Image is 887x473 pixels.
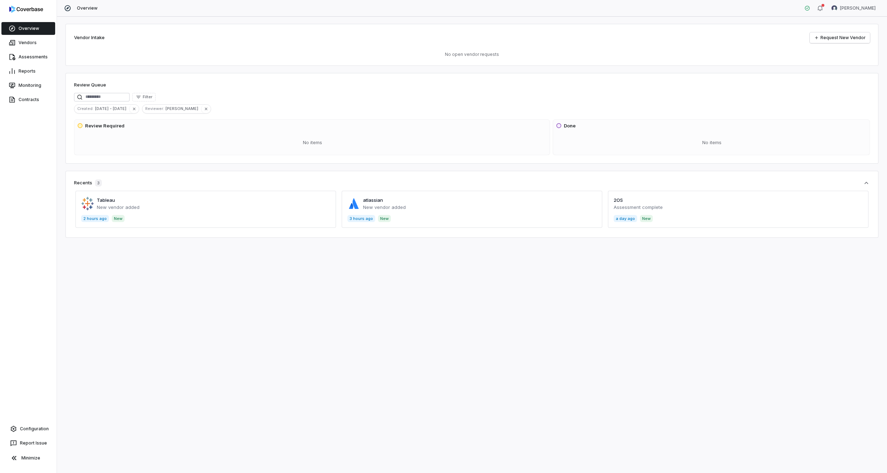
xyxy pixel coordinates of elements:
h3: Review Required [85,122,125,130]
a: Assessments [1,51,55,63]
a: Tableau [97,197,115,203]
a: Contracts [1,93,55,106]
span: [PERSON_NAME] [840,5,876,11]
button: Minimize [3,451,54,465]
p: No open vendor requests [74,52,870,57]
span: [PERSON_NAME] [166,105,201,112]
span: Overview [77,5,98,11]
button: Filter [132,93,156,101]
h1: Review Queue [74,82,106,89]
a: 2OS [614,197,623,203]
h2: Vendor Intake [74,34,105,41]
h3: Done [564,122,576,130]
img: logo-D7KZi-bG.svg [9,6,43,13]
a: Reports [1,65,55,78]
a: Configuration [3,422,54,435]
a: Monitoring [1,79,55,92]
button: Amanda Pettenati avatar[PERSON_NAME] [827,3,880,14]
a: Vendors [1,36,55,49]
span: Created : [74,105,95,112]
button: Recents3 [74,179,870,186]
div: No items [77,133,548,152]
span: Reviewer : [142,105,166,112]
img: Amanda Pettenati avatar [831,5,837,11]
div: No items [556,133,868,152]
a: Overview [1,22,55,35]
div: Recents [74,179,102,186]
span: [DATE] - [DATE] [95,105,129,112]
span: 3 [95,179,102,186]
a: atlassian [363,197,383,203]
button: Report Issue [3,437,54,450]
a: Request New Vendor [810,32,870,43]
span: Filter [143,94,152,100]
